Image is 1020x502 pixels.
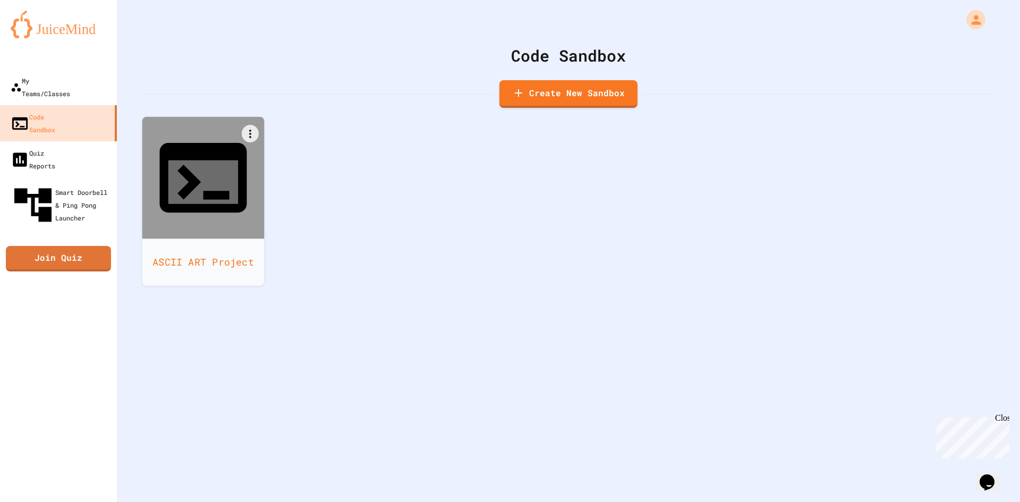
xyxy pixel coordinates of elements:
[11,147,55,172] div: Quiz Reports
[142,117,265,286] a: ASCII ART Project
[143,44,993,67] div: Code Sandbox
[932,413,1009,458] iframe: chat widget
[11,110,55,136] div: Code Sandbox
[11,183,113,227] div: Smart Doorbell & Ping Pong Launcher
[11,74,70,100] div: My Teams/Classes
[6,246,111,271] a: Join Quiz
[11,11,106,38] img: logo-orange.svg
[955,7,988,32] div: My Account
[142,239,265,286] div: ASCII ART Project
[975,460,1009,491] iframe: chat widget
[4,4,73,67] div: Chat with us now!Close
[499,80,637,108] a: Create New Sandbox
